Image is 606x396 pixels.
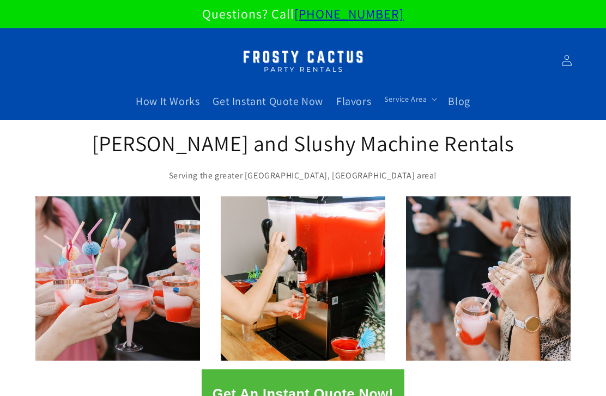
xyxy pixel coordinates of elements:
a: How It Works [129,88,206,115]
p: Serving the greater [GEOGRAPHIC_DATA], [GEOGRAPHIC_DATA] area! [90,168,516,184]
span: Service Area [384,94,427,104]
summary: Service Area [378,88,441,110]
span: Get Instant Quote Now [213,94,323,108]
a: [PHONE_NUMBER] [294,5,404,22]
img: Margarita Machine Rental in Scottsdale, Phoenix, Tempe, Chandler, Gilbert, Mesa and Maricopa [235,44,371,78]
span: Blog [448,94,470,108]
span: Flavors [336,94,371,108]
span: How It Works [136,94,199,108]
a: Blog [441,88,476,115]
a: Get Instant Quote Now [206,88,330,115]
h2: [PERSON_NAME] and Slushy Machine Rentals [90,129,516,157]
a: Flavors [330,88,378,115]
